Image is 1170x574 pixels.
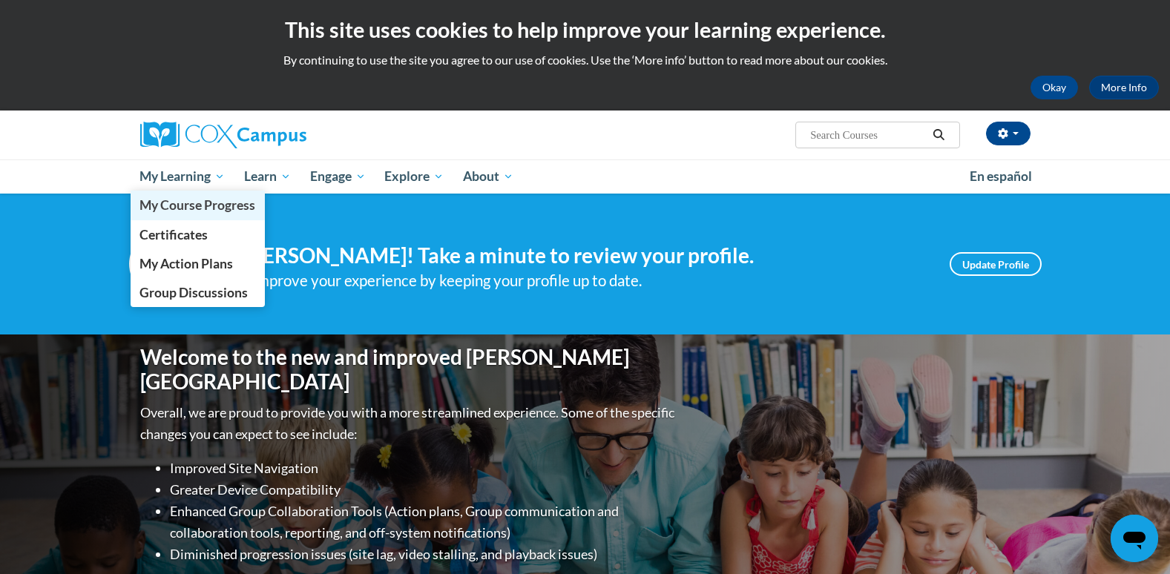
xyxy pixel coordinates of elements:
[234,159,300,194] a: Learn
[1111,515,1158,562] iframe: Button to launch messaging window
[384,168,444,185] span: Explore
[140,122,422,148] a: Cox Campus
[139,227,208,243] span: Certificates
[139,168,225,185] span: My Learning
[970,168,1032,184] span: En español
[139,256,233,271] span: My Action Plans
[244,168,291,185] span: Learn
[809,126,927,144] input: Search Courses
[310,168,366,185] span: Engage
[129,231,196,297] img: Profile Image
[140,122,306,148] img: Cox Campus
[170,479,678,501] li: Greater Device Compatibility
[1089,76,1159,99] a: More Info
[950,252,1042,276] a: Update Profile
[453,159,523,194] a: About
[11,15,1159,44] h2: This site uses cookies to help improve your learning experience.
[375,159,453,194] a: Explore
[131,159,235,194] a: My Learning
[140,345,678,395] h1: Welcome to the new and improved [PERSON_NAME][GEOGRAPHIC_DATA]
[218,243,927,268] h4: Hi [PERSON_NAME]! Take a minute to review your profile.
[170,501,678,544] li: Enhanced Group Collaboration Tools (Action plans, Group communication and collaboration tools, re...
[118,159,1053,194] div: Main menu
[463,168,513,185] span: About
[960,161,1042,192] a: En español
[218,268,927,293] div: Help improve your experience by keeping your profile up to date.
[140,402,678,445] p: Overall, we are proud to provide you with a more streamlined experience. Some of the specific cha...
[927,126,950,144] button: Search
[300,159,375,194] a: Engage
[131,220,266,249] a: Certificates
[11,52,1159,68] p: By continuing to use the site you agree to our use of cookies. Use the ‘More info’ button to read...
[139,285,248,300] span: Group Discussions
[131,249,266,278] a: My Action Plans
[131,191,266,220] a: My Course Progress
[986,122,1031,145] button: Account Settings
[131,278,266,307] a: Group Discussions
[139,197,255,213] span: My Course Progress
[1031,76,1078,99] button: Okay
[170,544,678,565] li: Diminished progression issues (site lag, video stalling, and playback issues)
[170,458,678,479] li: Improved Site Navigation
